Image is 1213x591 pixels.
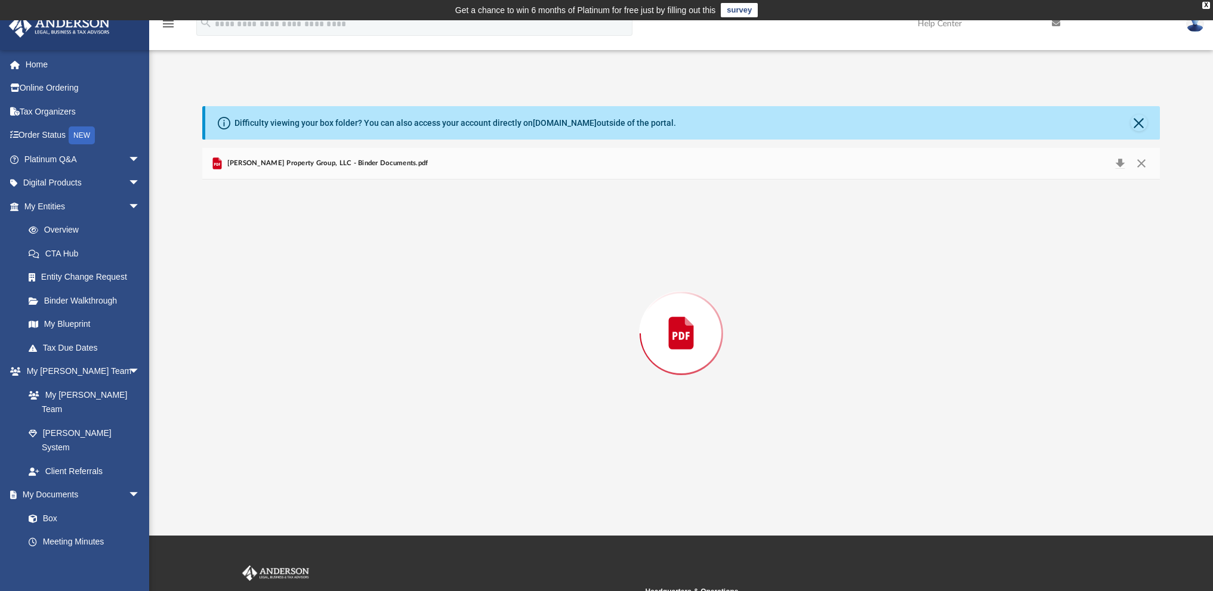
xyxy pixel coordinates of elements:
a: Order StatusNEW [8,123,158,148]
button: Download [1109,155,1131,172]
a: Online Ordering [8,76,158,100]
img: User Pic [1186,15,1204,32]
a: Home [8,52,158,76]
i: search [199,16,212,29]
a: Tax Organizers [8,100,158,123]
a: My [PERSON_NAME] Teamarrow_drop_down [8,360,152,383]
img: Anderson Advisors Platinum Portal [240,565,311,581]
button: Close [1130,155,1152,172]
a: [PERSON_NAME] System [17,421,152,459]
a: menu [161,23,175,31]
span: arrow_drop_down [128,483,152,508]
a: [DOMAIN_NAME] [533,118,597,128]
a: Platinum Q&Aarrow_drop_down [8,147,158,171]
img: Anderson Advisors Platinum Portal [5,14,113,38]
div: NEW [69,126,95,144]
a: Client Referrals [17,459,152,483]
a: Meeting Minutes [17,530,152,554]
div: Difficulty viewing your box folder? You can also access your account directly on outside of the p... [234,117,676,129]
a: Binder Walkthrough [17,289,158,312]
a: CTA Hub [17,242,158,265]
button: Close [1131,115,1147,131]
a: Tax Due Dates [17,336,158,360]
span: [PERSON_NAME] Property Group, LLC - Binder Documents.pdf [224,158,428,169]
a: survey [721,3,758,17]
span: arrow_drop_down [128,360,152,384]
div: Preview [202,148,1160,487]
span: arrow_drop_down [128,147,152,172]
a: Entity Change Request [17,265,158,289]
a: Box [17,506,146,530]
span: arrow_drop_down [128,194,152,219]
div: Get a chance to win 6 months of Platinum for free just by filling out this [455,3,716,17]
a: My Entitiesarrow_drop_down [8,194,158,218]
a: My [PERSON_NAME] Team [17,383,146,421]
i: menu [161,17,175,31]
a: Overview [17,218,158,242]
a: My Documentsarrow_drop_down [8,483,152,507]
span: arrow_drop_down [128,171,152,196]
a: My Blueprint [17,312,152,336]
a: Digital Productsarrow_drop_down [8,171,158,195]
div: close [1202,2,1210,9]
